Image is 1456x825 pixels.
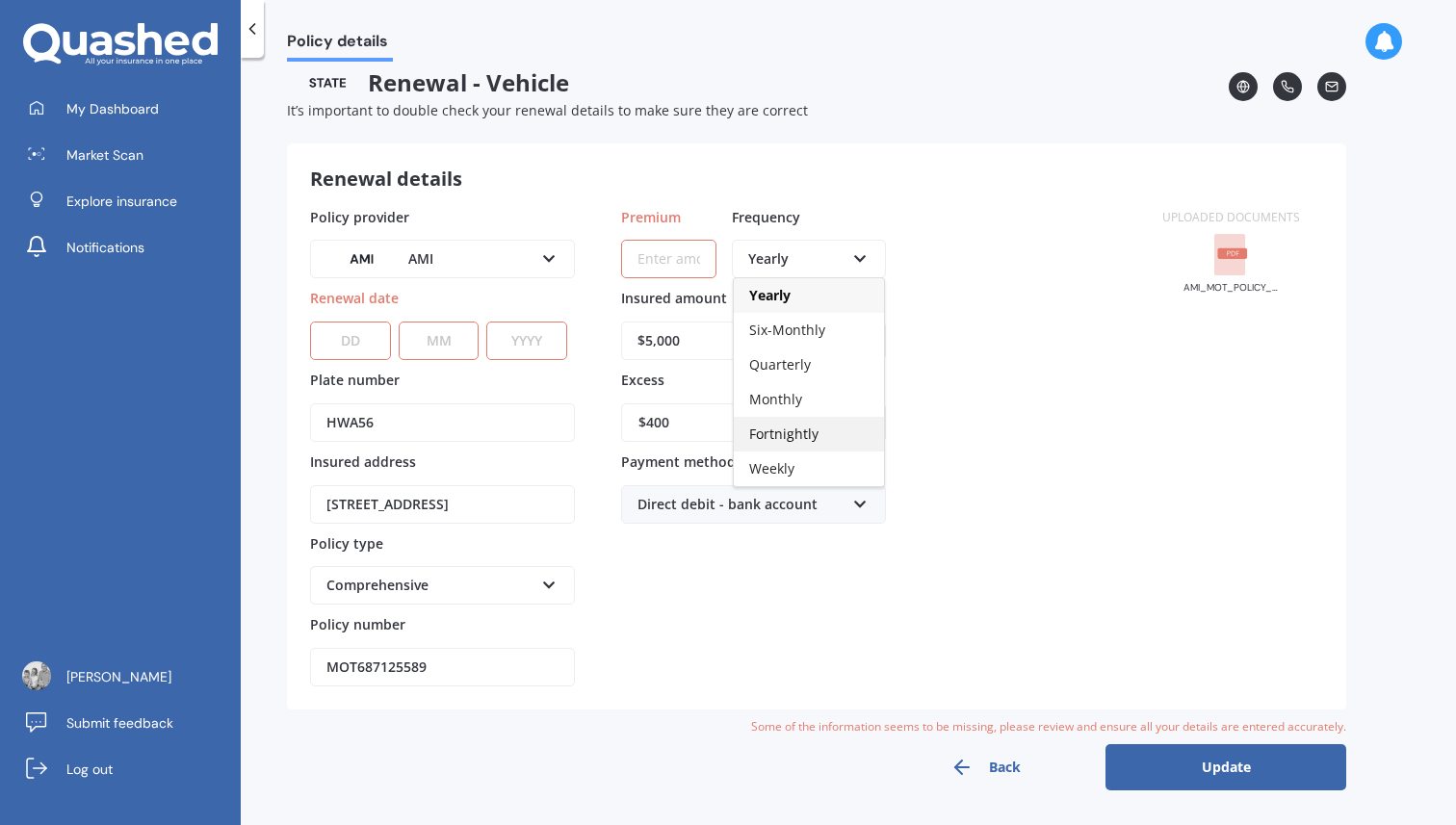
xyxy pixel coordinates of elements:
[621,289,727,307] span: Insured amount
[310,452,416,471] span: Insured address
[621,371,664,389] span: Excess
[66,667,171,686] span: [PERSON_NAME]
[1183,283,1280,293] div: AMI_MOT_POLICY_SCHEDULE_MOTA01526327_20250812150401938.pdf
[310,289,399,307] span: Renewal date
[749,321,825,339] span: Six-Monthly
[287,101,808,119] span: It’s important to double check your renewal details to make sure they are correct
[287,717,1346,736] div: Some of the information seems to be missing, please review and ensure all your details are entere...
[310,648,575,686] input: Enter policy number
[310,485,575,524] input: Enter address
[310,615,405,633] span: Policy number
[326,245,398,272] img: AMI-text-1.webp
[621,322,886,360] input: Enter amount
[14,228,241,267] a: Notifications
[865,744,1105,790] button: Back
[14,136,241,174] a: Market Scan
[287,32,393,58] span: Policy details
[638,412,845,433] div: $400
[287,68,368,97] img: State-text-1.webp
[621,452,736,471] span: Payment method
[14,750,241,788] a: Log out
[749,355,811,374] span: Quarterly
[326,248,533,270] div: AMI
[621,240,716,278] input: Enter amount
[66,99,159,118] span: My Dashboard
[1105,744,1346,790] button: Update
[14,657,241,696] a: [PERSON_NAME]
[749,459,794,477] span: Weekly
[326,575,533,596] div: Comprehensive
[310,403,575,442] input: Enter plate number
[749,425,819,443] span: Fortnightly
[310,207,409,225] span: Policy provider
[66,713,173,733] span: Submit feedback
[748,248,845,270] div: Yearly
[749,286,791,304] span: Yearly
[66,760,113,779] span: Log out
[1162,209,1300,225] label: Uploaded documents
[22,661,51,690] img: AOh14GjOQvlBvLfZQvVuHTHWfX0HucgB7SRK7JfWX62EubY=s96-c
[732,207,800,225] span: Frequency
[637,494,845,515] div: Direct debit - bank account
[66,192,177,211] span: Explore insurance
[621,207,681,225] span: Premium
[66,145,143,165] span: Market Scan
[287,68,1229,97] span: Renewal - Vehicle
[310,371,400,389] span: Plate number
[66,238,144,257] span: Notifications
[749,390,802,408] span: Monthly
[14,182,241,220] a: Explore insurance
[14,704,241,742] a: Submit feedback
[14,90,241,128] a: My Dashboard
[310,533,383,552] span: Policy type
[310,167,462,192] h3: Renewal details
